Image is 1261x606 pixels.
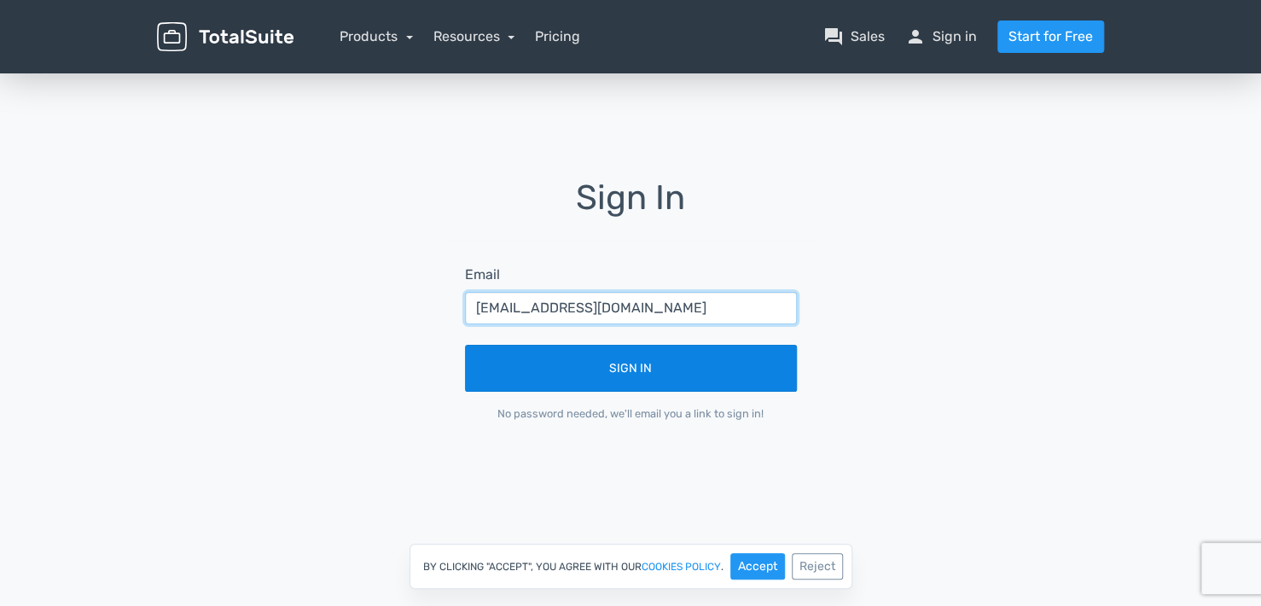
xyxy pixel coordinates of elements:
button: Sign In [465,345,797,392]
label: Email [465,265,500,285]
a: personSign in [905,26,977,47]
span: question_answer [823,26,844,47]
a: Start for Free [997,20,1104,53]
div: By clicking "Accept", you agree with our . [410,544,852,589]
a: Resources [433,28,515,44]
div: No password needed, we'll email you a link to sign in! [465,405,797,422]
h1: Sign In [441,179,821,241]
a: cookies policy [642,562,721,572]
a: Products [340,28,413,44]
a: Pricing [535,26,580,47]
button: Reject [792,553,843,580]
button: Accept [730,553,785,580]
img: TotalSuite for WordPress [157,22,293,52]
span: person [905,26,926,47]
a: question_answerSales [823,26,885,47]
